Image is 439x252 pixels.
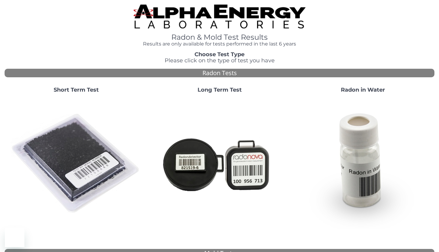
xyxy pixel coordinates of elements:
img: TightCrop.jpg [134,5,305,28]
img: ShortTerm.jpg [11,98,142,229]
strong: Long Term Test [198,86,242,93]
h1: Radon & Mold Test Results [134,33,305,41]
div: Radon Tests [5,69,434,78]
strong: Choose Test Type [195,51,244,58]
span: Please click on the type of test you have [165,57,275,64]
strong: Radon in Water [341,86,385,93]
img: Radtrak2vsRadtrak3.jpg [154,98,285,229]
img: RadoninWater.jpg [297,98,428,229]
strong: Short Term Test [54,86,99,93]
h4: Results are only available for tests performed in the last 6 years [134,41,305,47]
iframe: Button to launch messaging window [5,228,24,247]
